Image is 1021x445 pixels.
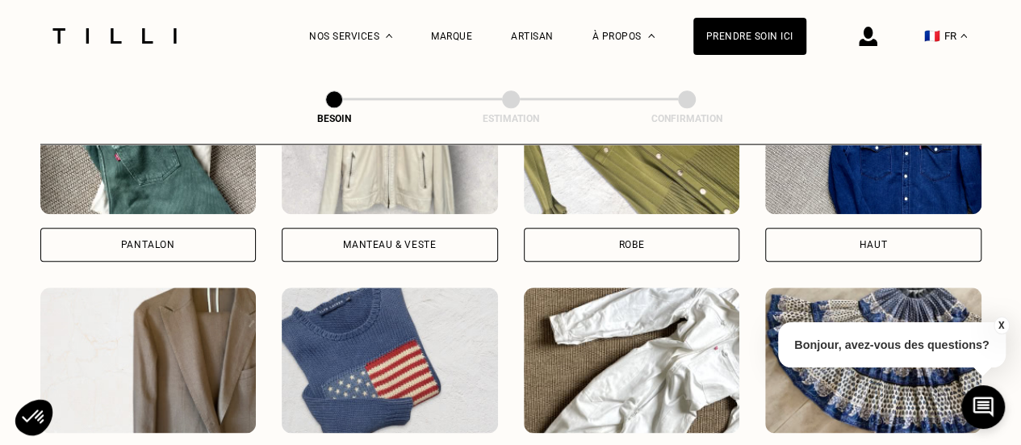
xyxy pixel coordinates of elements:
[693,18,806,55] a: Prendre soin ici
[860,240,887,250] div: Haut
[524,288,740,433] img: Tilli retouche votre Combinaison
[253,113,415,124] div: Besoin
[924,28,940,44] span: 🇫🇷
[343,240,436,250] div: Manteau & Veste
[619,240,644,250] div: Robe
[511,31,554,42] a: Artisan
[430,113,592,124] div: Estimation
[859,27,877,46] img: icône connexion
[960,34,967,38] img: menu déroulant
[431,31,472,42] a: Marque
[765,288,981,433] img: Tilli retouche votre Jupe
[40,288,257,433] img: Tilli retouche votre Tailleur
[648,34,655,38] img: Menu déroulant à propos
[386,34,392,38] img: Menu déroulant
[121,240,175,250] div: Pantalon
[993,317,1009,334] button: X
[778,322,1006,367] p: Bonjour, avez-vous des questions?
[47,28,182,44] img: Logo du service de couturière Tilli
[282,288,498,433] img: Tilli retouche votre Pull & gilet
[606,113,768,124] div: Confirmation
